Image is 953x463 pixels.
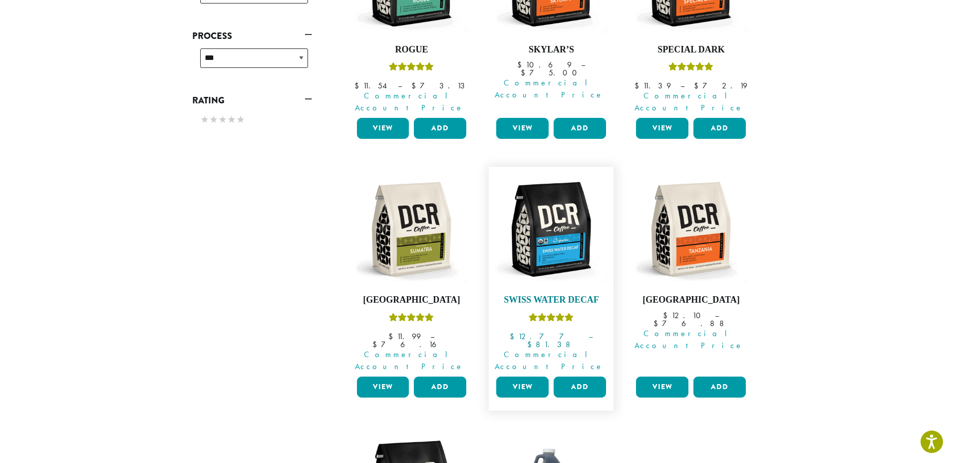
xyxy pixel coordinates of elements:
span: – [715,310,719,321]
button: Add [693,377,746,398]
button: Add [554,118,606,139]
span: $ [635,80,643,91]
button: Add [414,118,466,139]
span: – [680,80,684,91]
span: $ [663,310,671,321]
span: $ [411,80,420,91]
bdi: 12.10 [663,310,705,321]
span: $ [521,67,529,78]
h4: Swiss Water Decaf [494,295,609,306]
a: View [496,118,549,139]
span: $ [510,331,518,342]
span: Commercial Account Price [630,90,748,114]
button: Add [693,118,746,139]
span: – [581,59,585,70]
a: [GEOGRAPHIC_DATA] Commercial Account Price [634,172,748,373]
bdi: 72.19 [694,80,747,91]
bdi: 76.88 [653,318,729,329]
span: ★ [227,112,236,127]
span: – [398,80,402,91]
span: – [589,331,593,342]
a: View [636,118,688,139]
span: $ [694,80,702,91]
span: $ [527,339,536,350]
span: ★ [209,112,218,127]
span: Commercial Account Price [350,90,469,114]
a: [GEOGRAPHIC_DATA]Rated 5.00 out of 5 Commercial Account Price [354,172,469,373]
h4: [GEOGRAPHIC_DATA] [354,295,469,306]
div: Rated 5.00 out of 5 [668,61,713,76]
bdi: 11.99 [388,331,421,342]
bdi: 11.54 [354,80,388,91]
a: View [496,377,549,398]
img: DCR-12oz-Tanzania-Stock-scaled.png [634,172,748,287]
h4: Skylar’s [494,44,609,55]
bdi: 11.39 [635,80,671,91]
h4: Special Dark [634,44,748,55]
a: Process [192,27,312,44]
bdi: 76.16 [372,339,451,350]
img: DCR-12oz-FTO-Swiss-Water-Decaf-Stock-scaled.png [494,172,609,287]
span: $ [354,80,363,91]
a: Rating [192,92,312,109]
bdi: 10.69 [517,59,572,70]
button: Add [414,377,466,398]
div: Rated 5.00 out of 5 [389,312,434,327]
bdi: 81.38 [527,339,575,350]
span: Commercial Account Price [630,328,748,352]
h4: [GEOGRAPHIC_DATA] [634,295,748,306]
h4: Rogue [354,44,469,55]
button: Add [554,377,606,398]
span: ★ [236,112,245,127]
a: View [357,377,409,398]
div: Rating [192,109,312,132]
span: – [430,331,434,342]
span: Commercial Account Price [490,77,609,101]
div: Rated 5.00 out of 5 [529,312,574,327]
span: Commercial Account Price [490,349,609,373]
span: $ [653,318,662,329]
img: DCR-12oz-Sumatra-Stock-scaled.png [354,172,469,287]
div: Process [192,44,312,80]
bdi: 12.77 [510,331,579,342]
span: ★ [218,112,227,127]
div: Rated 5.00 out of 5 [389,61,434,76]
span: $ [388,331,397,342]
span: ★ [200,112,209,127]
span: $ [517,59,526,70]
span: Commercial Account Price [350,349,469,373]
a: Swiss Water DecafRated 5.00 out of 5 Commercial Account Price [494,172,609,373]
bdi: 73.13 [411,80,469,91]
span: $ [372,339,381,350]
bdi: 75.00 [521,67,582,78]
a: View [357,118,409,139]
a: View [636,377,688,398]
